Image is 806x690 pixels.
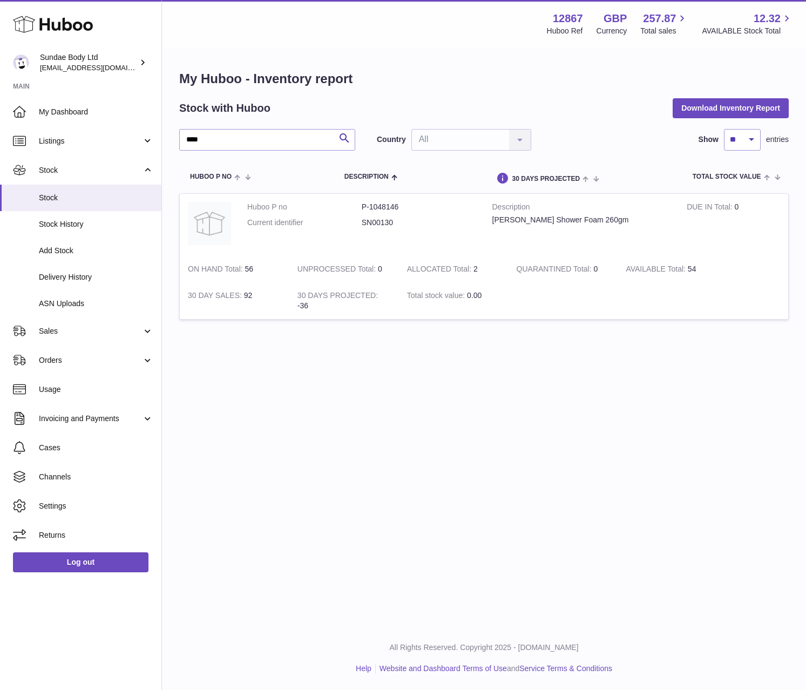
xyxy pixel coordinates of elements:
strong: AVAILABLE Total [626,265,687,276]
td: 0 [679,194,788,256]
a: 12.32 AVAILABLE Stock Total [702,11,793,36]
span: 0 [593,265,598,273]
strong: DUE IN Total [687,202,734,214]
span: Add Stock [39,246,153,256]
span: Channels [39,472,153,482]
strong: 12867 [553,11,583,26]
strong: QUARANTINED Total [517,265,594,276]
strong: ALLOCATED Total [407,265,473,276]
strong: Description [492,202,671,215]
span: Total stock value [693,173,761,180]
td: -36 [289,282,399,319]
td: 56 [180,256,289,282]
li: and [376,664,612,674]
td: 54 [618,256,727,282]
label: Country [377,134,406,145]
dt: Current identifier [247,218,362,228]
span: 0.00 [467,291,482,300]
td: 0 [289,256,399,282]
td: 92 [180,282,289,319]
span: Stock [39,193,153,203]
div: Sundae Body Ltd [40,52,137,73]
strong: ON HAND Total [188,265,245,276]
h1: My Huboo - Inventory report [179,70,789,87]
a: 257.87 Total sales [640,11,688,36]
span: [EMAIL_ADDRESS][DOMAIN_NAME] [40,63,159,72]
a: Service Terms & Conditions [519,664,612,673]
a: Log out [13,552,148,572]
span: Description [344,173,389,180]
strong: Total stock value [407,291,467,302]
span: Huboo P no [190,173,232,180]
dt: Huboo P no [247,202,362,212]
strong: 30 DAY SALES [188,291,244,302]
div: Huboo Ref [547,26,583,36]
span: 257.87 [643,11,676,26]
span: Returns [39,530,153,540]
span: ASN Uploads [39,299,153,309]
span: Invoicing and Payments [39,414,142,424]
span: entries [766,134,789,145]
span: Listings [39,136,142,146]
td: 2 [399,256,509,282]
p: All Rights Reserved. Copyright 2025 - [DOMAIN_NAME] [171,642,797,653]
a: Help [356,664,371,673]
img: product image [188,202,231,245]
div: Currency [597,26,627,36]
strong: 30 DAYS PROJECTED [297,291,378,302]
span: Orders [39,355,142,366]
span: Cases [39,443,153,453]
span: 12.32 [754,11,781,26]
dd: SN00130 [362,218,476,228]
span: Stock History [39,219,153,229]
button: Download Inventory Report [673,98,789,118]
a: Website and Dashboard Terms of Use [380,664,507,673]
span: Settings [39,501,153,511]
h2: Stock with Huboo [179,101,270,116]
span: Sales [39,326,142,336]
label: Show [699,134,719,145]
div: [PERSON_NAME] Shower Foam 260gm [492,215,671,225]
span: Delivery History [39,272,153,282]
span: 30 DAYS PROJECTED [512,175,580,182]
span: Stock [39,165,142,175]
dd: P-1048146 [362,202,476,212]
strong: GBP [604,11,627,26]
span: Total sales [640,26,688,36]
span: My Dashboard [39,107,153,117]
span: AVAILABLE Stock Total [702,26,793,36]
strong: UNPROCESSED Total [297,265,378,276]
span: Usage [39,384,153,395]
img: kirstie@sundaebody.com [13,55,29,71]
